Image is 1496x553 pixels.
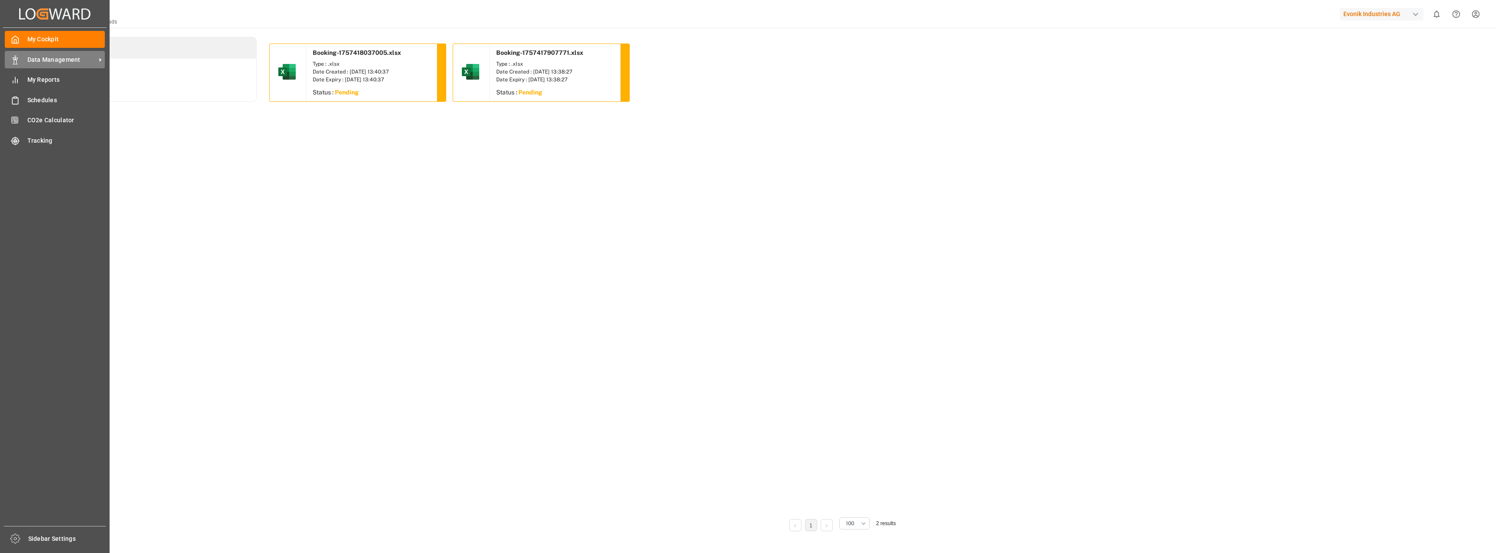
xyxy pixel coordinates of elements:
[460,61,481,82] img: microsoft-excel-2019--v1.png
[821,519,833,531] li: Next Page
[335,89,359,96] sapn: Pending
[27,96,105,105] span: Schedules
[809,523,812,529] a: 1
[5,112,105,129] a: CO2e Calculator
[876,520,896,526] span: 2 results
[28,534,106,543] span: Sidebar Settings
[27,55,96,64] span: Data Management
[1340,6,1427,22] button: Evonik Industries AG
[839,517,870,530] button: open menu
[518,89,542,96] sapn: Pending
[496,60,614,68] div: Type : .xlsx
[313,60,430,68] div: Type : .xlsx
[27,116,105,125] span: CO2e Calculator
[277,61,297,82] img: microsoft-excel-2019--v1.png
[496,76,614,84] div: Date Expiry : [DATE] 13:38:27
[805,519,817,531] li: 1
[789,519,801,531] li: Previous Page
[313,49,401,56] span: Booking-1757418037005.xlsx
[496,68,614,76] div: Date Created : [DATE] 13:38:27
[1427,4,1446,24] button: show 0 new notifications
[40,59,256,80] a: Tasks
[27,75,105,84] span: My Reports
[496,49,583,56] span: Booking-1757417907771.xlsx
[27,35,105,44] span: My Cockpit
[40,80,256,101] a: Activity
[846,519,854,527] span: 100
[1340,8,1423,20] div: Evonik Industries AG
[27,136,105,145] span: Tracking
[313,76,430,84] div: Date Expiry : [DATE] 13:40:37
[306,86,437,101] div: Status :
[1446,4,1466,24] button: Help Center
[5,31,105,48] a: My Cockpit
[5,71,105,88] a: My Reports
[40,37,256,59] a: Downloads
[313,68,430,76] div: Date Created : [DATE] 13:40:37
[5,132,105,149] a: Tracking
[490,86,620,101] div: Status :
[5,91,105,108] a: Schedules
